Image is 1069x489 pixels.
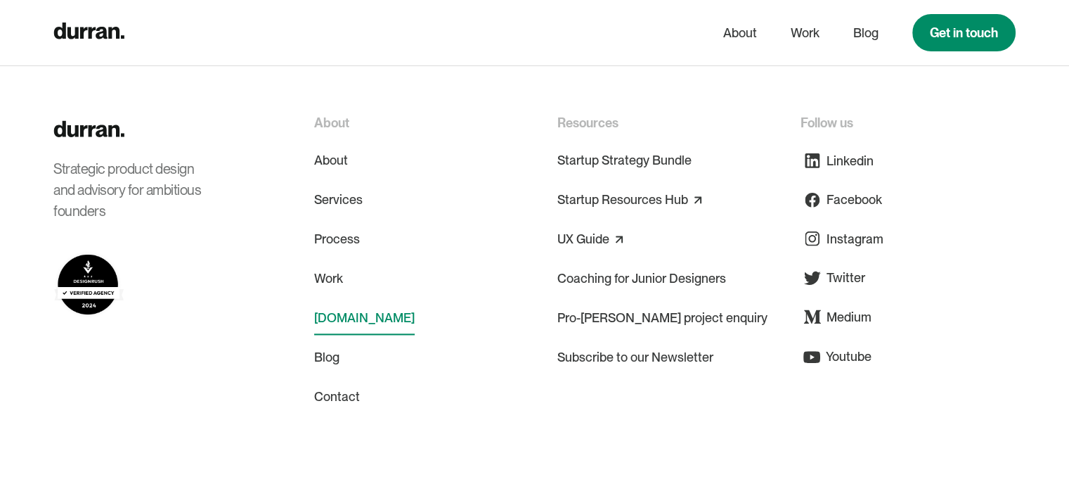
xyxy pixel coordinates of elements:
a: Work [791,20,819,46]
a: Startup Strategy Bundle [557,144,692,177]
div: Medium [827,307,872,326]
div: Instagram [827,229,883,248]
img: Durran on DesignRush [53,250,124,319]
a: Contact [314,380,360,414]
a: Get in touch [912,14,1016,51]
a: Pro-[PERSON_NAME] project enquiry [557,301,767,335]
div: Facebook [827,190,882,209]
a: Coaching for Junior Designers [557,262,726,296]
a: Startup Resources Hub [557,189,688,211]
a: Services [314,183,363,217]
a: Instagram [801,222,883,255]
a: Process [314,222,360,256]
a: Subscribe to our Newsletter [557,341,713,374]
a: Medium [801,300,872,334]
a: Twitter [801,261,865,295]
div: Linkedin [827,151,874,170]
a: About [723,20,757,46]
a: Blog [853,20,879,46]
a: Blog [314,341,339,374]
div: Twitter [827,268,865,287]
a: home [53,19,124,46]
a: Youtube [801,339,872,374]
a: [DOMAIN_NAME] [314,301,415,335]
a: UX Guide [557,228,609,250]
div: Follow us [801,113,853,132]
div: About [314,113,349,132]
div: Resources [557,113,618,132]
a: Facebook [801,183,882,217]
a: Work [314,262,343,296]
a: About [314,144,348,177]
a: Linkedin [801,144,874,177]
div: Strategic product design and advisory for ambitious founders [53,158,215,222]
div: Youtube [826,347,872,366]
